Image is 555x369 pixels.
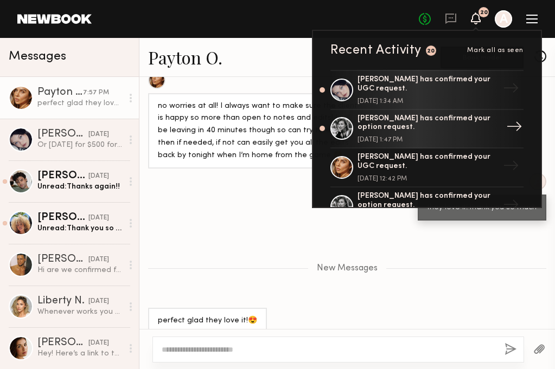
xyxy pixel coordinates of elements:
[88,213,109,223] div: [DATE]
[427,48,435,54] div: 20
[467,47,524,54] span: Mark all as seen
[37,223,123,234] div: Unread: Thank you so much! Let me know what you’re thinking for the UGC content:)
[499,192,524,221] div: →
[37,296,88,307] div: Liberty N.
[37,140,123,150] div: Or [DATE] for $500 for urgency
[330,148,524,187] a: [PERSON_NAME] has confirmed your UGC request.[DATE] 12:42 PM→
[330,70,524,110] a: [PERSON_NAME] has confirmed your UGC request.[DATE] 1:34 AM→
[37,265,123,275] div: Hi are we confirmed for [DATE]?
[330,110,524,149] a: [PERSON_NAME] has confirmed your option request.[DATE] 1:47 PM→
[158,100,360,163] div: no worries at all! I always want to make sure the client is happy so more than open to notes and ...
[358,176,499,182] div: [DATE] 12:42 PM
[37,87,83,98] div: Payton O.
[502,114,527,143] div: →
[37,307,123,317] div: Whenever works you can send to Liberty Netuschil [STREET_ADDRESS][PERSON_NAME]
[499,153,524,182] div: →
[37,129,88,140] div: [PERSON_NAME]
[499,76,524,104] div: →
[37,348,123,359] div: Hey! Here’s a link to the final edited video :) lmk what you think! [URL][DOMAIN_NAME]
[83,88,109,98] div: 7:57 PM
[480,10,488,16] div: 20
[88,171,109,182] div: [DATE]
[88,338,109,348] div: [DATE]
[495,10,512,28] a: A
[88,296,109,307] div: [DATE]
[358,114,499,133] div: [PERSON_NAME] has confirmed your option request.
[330,44,422,57] div: Recent Activity
[37,254,88,265] div: [PERSON_NAME]
[358,192,499,210] div: [PERSON_NAME] has confirmed your option request.
[9,50,66,63] span: Messages
[317,264,378,273] span: New Messages
[37,182,123,192] div: Unread: Thanks again!!
[158,315,257,327] div: perfect glad they love it!😍
[88,255,109,265] div: [DATE]
[148,46,222,69] a: Payton O.
[37,98,123,108] div: perfect glad they love it!😍
[358,153,499,171] div: [PERSON_NAME] has confirmed your UGC request.
[358,98,499,105] div: [DATE] 1:34 AM
[358,137,499,143] div: [DATE] 1:47 PM
[358,75,499,94] div: [PERSON_NAME] has confirmed your UGC request.
[88,130,109,140] div: [DATE]
[37,338,88,348] div: [PERSON_NAME]
[330,187,524,226] a: [PERSON_NAME] has confirmed your option request.→
[37,171,88,182] div: [PERSON_NAME]
[37,212,88,223] div: [PERSON_NAME]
